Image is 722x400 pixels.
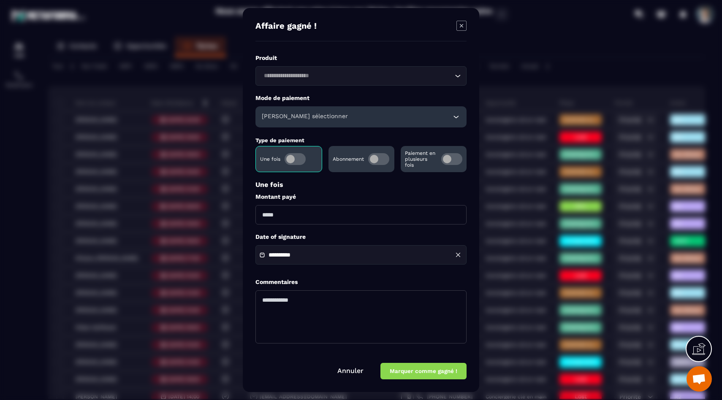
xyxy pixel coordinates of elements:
div: Ouvrir le chat [687,366,712,392]
button: Marquer comme gagné ! [380,363,467,379]
a: Annuler [337,367,364,375]
p: Abonnement [333,156,364,162]
input: Search for option [261,71,453,81]
label: Mode de paiement [255,94,467,102]
p: Une fois [255,181,467,189]
label: Commentaires [255,278,298,286]
h4: Affaire gagné ! [255,21,317,32]
label: Produit [255,54,467,62]
p: Paiement en plusieurs fois [405,150,437,168]
p: Une fois [260,156,280,162]
label: Type de paiement [255,137,304,143]
label: Montant payé [255,193,467,201]
label: Date of signature [255,233,467,241]
div: Search for option [255,66,467,86]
